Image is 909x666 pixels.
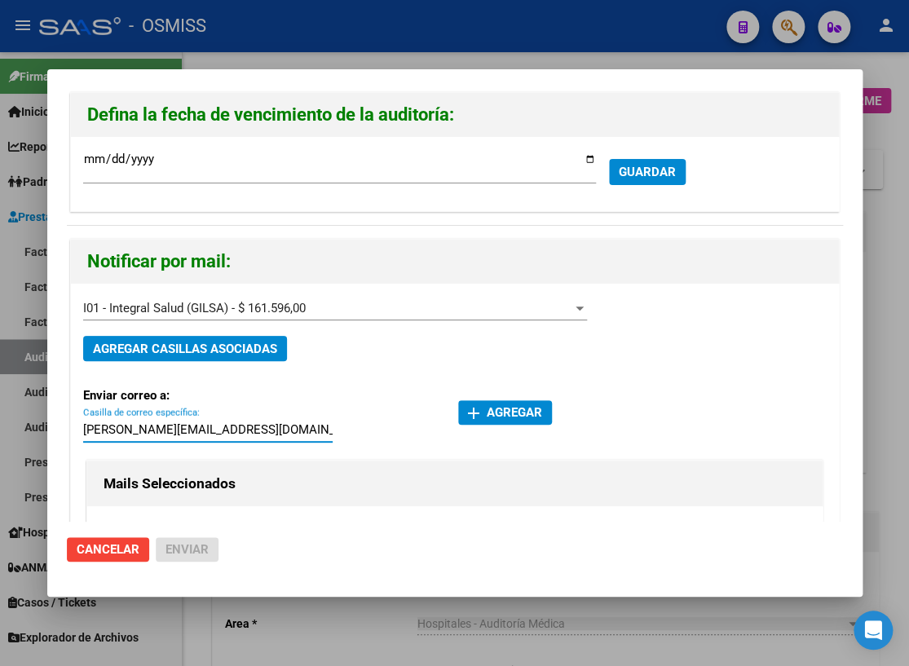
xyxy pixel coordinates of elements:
h3: Mails Seleccionados [104,473,806,494]
button: Enviar [156,537,218,562]
button: Cancelar [67,537,149,562]
span: Agregar [468,405,542,420]
div: Open Intercom Messenger [854,611,893,650]
span: I01 - Integral Salud (GILSA) - $ 161.596,00 [83,301,306,315]
span: Cancelar [77,542,139,557]
button: Agregar [458,400,552,425]
span: AGREGAR CASILLAS ASOCIADAS [93,342,277,356]
mat-icon: add [464,404,483,423]
p: Enviar correo a: [83,386,206,405]
h2: Defina la fecha de vencimiento de la auditoría: [87,99,823,130]
button: AGREGAR CASILLAS ASOCIADAS [83,336,287,361]
span: GUARDAR [619,165,676,180]
span: Enviar [165,542,209,557]
h2: Notificar por mail: [87,246,823,277]
button: GUARDAR [609,159,686,184]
